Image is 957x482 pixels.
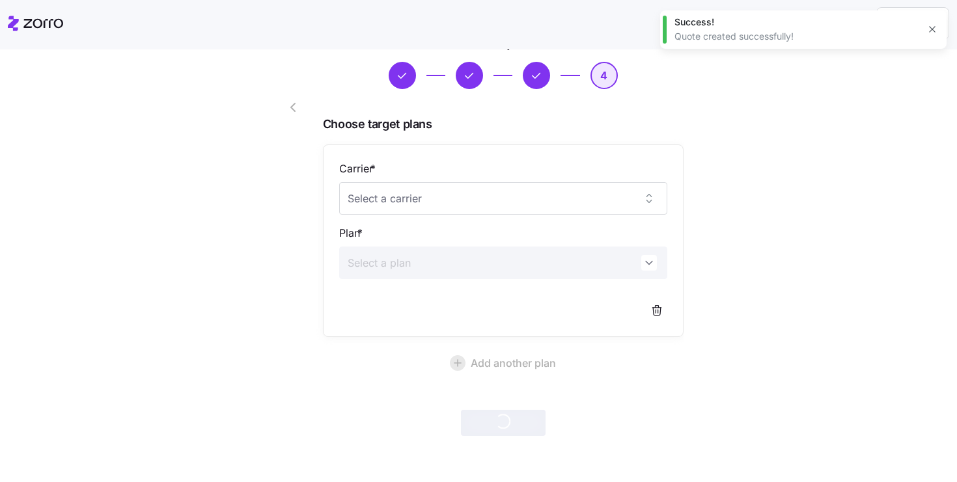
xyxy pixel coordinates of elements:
[674,30,918,43] div: Quote created successfully!
[339,182,667,215] input: Select a carrier
[323,115,684,134] span: Choose target plans
[471,355,556,371] span: Add another plan
[674,16,918,29] div: Success!
[339,161,378,177] label: Carrier
[339,247,667,279] input: Select a plan
[339,225,365,241] label: Plan
[590,62,618,89] button: 4
[323,347,684,379] button: Add another plan
[450,355,465,371] svg: add icon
